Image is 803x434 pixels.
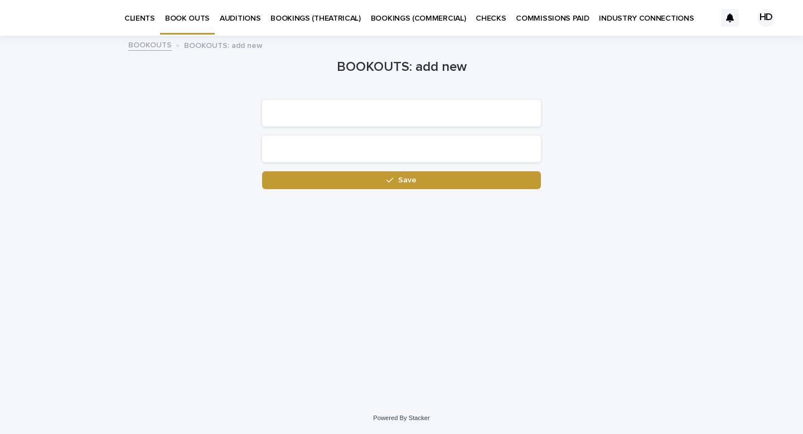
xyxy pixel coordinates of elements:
[757,9,775,27] div: HD
[398,176,417,184] span: Save
[262,171,541,189] button: Save
[373,414,429,421] a: Powered By Stacker
[128,38,172,51] a: BOOKOUTS
[262,59,541,75] h1: BOOKOUTS: add new
[184,38,263,51] p: BOOKOUTS: add new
